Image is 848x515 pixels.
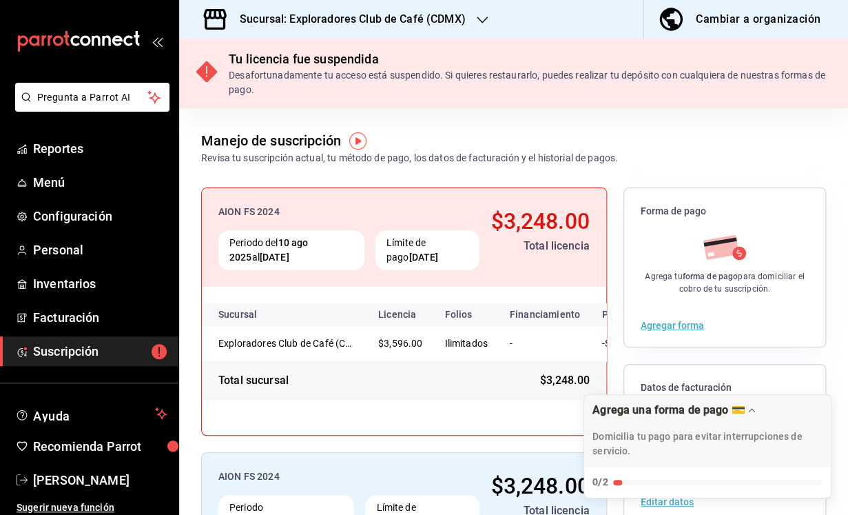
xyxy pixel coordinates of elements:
[33,308,167,327] span: Facturación
[375,230,480,270] div: Límite de pago
[349,132,366,150] img: Tooltip marker
[584,395,831,467] div: Drag to move checklist
[229,68,831,97] div: Desafortunadamente tu acceso está suspendido. Si quieres restaurarlo, puedes realizar tu depósito...
[641,381,809,394] span: Datos de facturación
[490,208,589,234] span: $3,248.00
[17,501,167,515] span: Sugerir nueva función
[592,403,745,416] div: Agrega una forma de pago 💳
[539,372,589,389] span: $3,248.00
[33,437,167,456] span: Recomienda Parrot
[152,36,163,47] button: open_drawer_menu
[33,241,167,259] span: Personal
[490,473,589,499] span: $3,248.00
[592,475,608,489] div: 0/2
[218,205,479,219] div: AION FS 2024
[490,238,589,254] div: Total licencia
[499,303,591,325] th: Financiamiento
[33,139,167,158] span: Reportes
[378,338,422,349] span: $3,596.00
[218,336,356,350] div: Exploradores Club de Café (CDMX)
[433,325,499,361] td: Ilimitados
[682,272,738,281] strong: forma de pago
[641,321,704,330] button: Agregar forma
[260,252,289,263] strong: [DATE]
[10,100,169,114] a: Pregunta a Parrot AI
[201,130,341,151] div: Manejo de suscripción
[602,338,641,349] span: -$348.00
[584,395,831,498] button: Expand Checklist
[33,207,167,225] span: Configuración
[15,83,169,112] button: Pregunta a Parrot AI
[33,405,149,422] span: Ayuda
[218,372,289,389] div: Total sucursal
[229,50,831,68] div: Tu licencia fue suspendida
[37,90,148,105] span: Pregunta a Parrot AI
[218,469,479,484] div: AION FS 2024
[583,394,831,498] div: Agrega una forma de pago 💳
[201,151,618,165] div: Revisa tu suscripción actual, tu método de pago, los datos de facturación y el historial de pagos.
[641,270,809,295] div: Agrega tu para domiciliar el cobro de tu suscripción.
[33,173,167,192] span: Menú
[591,303,652,325] th: Promo
[641,497,694,507] button: Editar datos
[409,252,438,263] strong: [DATE]
[433,303,499,325] th: Folios
[33,471,167,489] span: [PERSON_NAME]
[641,205,809,218] span: Forma de pago
[229,11,466,28] h3: Sucursal: Exploradores Club de Café (CDMX)
[218,309,294,320] div: Sucursal
[499,325,591,361] td: -
[696,10,820,29] div: Cambiar a organización
[367,303,433,325] th: Licencia
[33,342,167,361] span: Suscripción
[592,430,823,458] p: Domicilia tu pago para evitar interrupciones de servicio.
[33,274,167,293] span: Inventarios
[218,230,364,270] div: Periodo del al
